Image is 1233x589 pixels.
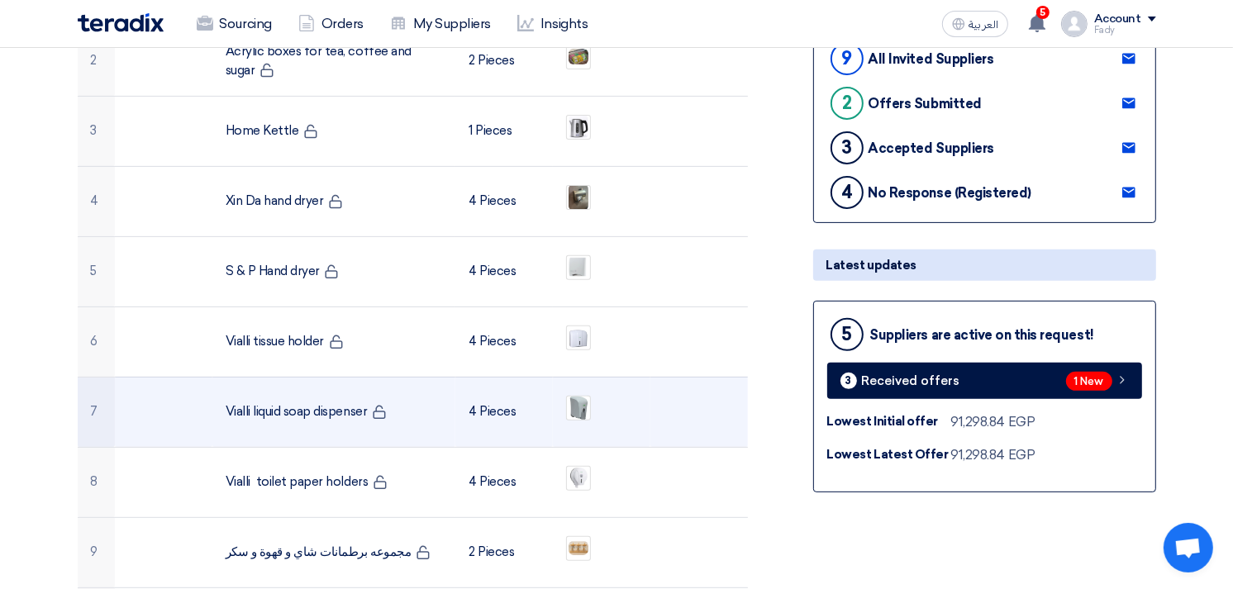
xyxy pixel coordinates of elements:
[504,6,601,42] a: Insights
[827,363,1142,399] a: 3 Received offers 1 New
[212,166,455,236] td: Xin Da hand dryer
[1094,26,1156,35] div: Fady
[78,26,115,96] td: 2
[869,140,994,156] div: Accepted Suppliers
[212,517,455,587] td: مجموعه برطمانات شاي و قهوة و سكر
[567,393,590,423] img: Vialli_liquid_soap_dispenser_1757503124809.png
[78,96,115,166] td: 3
[831,87,864,120] div: 2
[1066,372,1112,391] span: 1 New
[455,26,553,96] td: 2 Pieces
[1036,6,1050,19] span: 5
[78,13,164,32] img: Teradix logo
[813,249,1156,281] div: Latest updates
[567,254,590,280] img: S__P_1757502990415.png
[212,96,455,166] td: Home Kettle
[831,176,864,209] div: 4
[455,166,553,236] td: 4 Pieces
[1164,523,1213,572] div: Open chat
[183,6,285,42] a: Sourcing
[869,51,994,67] div: All Invited Suppliers
[567,326,590,349] img: Vialli_tissue_holders_1757503095701.png
[831,42,864,75] div: 9
[455,447,553,517] td: 4 Pieces
[567,183,590,212] img: Xin_DA_1757504273284.jpeg
[78,447,115,517] td: 8
[951,445,1035,465] div: 91,298.84 EGP
[377,6,504,42] a: My Suppliers
[285,6,377,42] a: Orders
[455,306,553,377] td: 4 Pieces
[455,236,553,306] td: 4 Pieces
[567,539,590,556] img: _______1757503472122.png
[567,113,590,140] img: Kettle_Home_stainless_steel_1757502755675.png
[831,318,864,351] div: 5
[78,166,115,236] td: 4
[567,47,590,67] img: ___1757502610054.png
[78,517,115,587] td: 9
[827,445,951,464] div: Lowest Latest Offer
[212,447,455,517] td: Vialli toilet paper holders
[869,96,982,112] div: Offers Submitted
[862,375,960,387] span: Received offers
[840,373,857,389] div: 3
[567,466,590,490] img: Vialli_toilet_tissue_holder_1757503348983.png
[212,377,455,447] td: Vialli liquid soap dispenser
[78,306,115,377] td: 6
[78,377,115,447] td: 7
[827,412,951,431] div: Lowest Initial offer
[969,19,998,31] span: العربية
[870,327,1094,343] div: Suppliers are active on this request!
[951,412,1035,432] div: 91,298.84 EGP
[212,306,455,377] td: Vialli tissue holder
[942,11,1008,37] button: العربية
[1061,11,1088,37] img: profile_test.png
[455,517,553,587] td: 2 Pieces
[869,185,1031,201] div: No Response (Registered)
[1094,12,1141,26] div: Account
[455,96,553,166] td: 1 Pieces
[455,377,553,447] td: 4 Pieces
[831,131,864,164] div: 3
[212,26,455,96] td: Acrylic boxes for tea, coffee and sugar
[212,236,455,306] td: S & P Hand dryer
[78,236,115,306] td: 5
